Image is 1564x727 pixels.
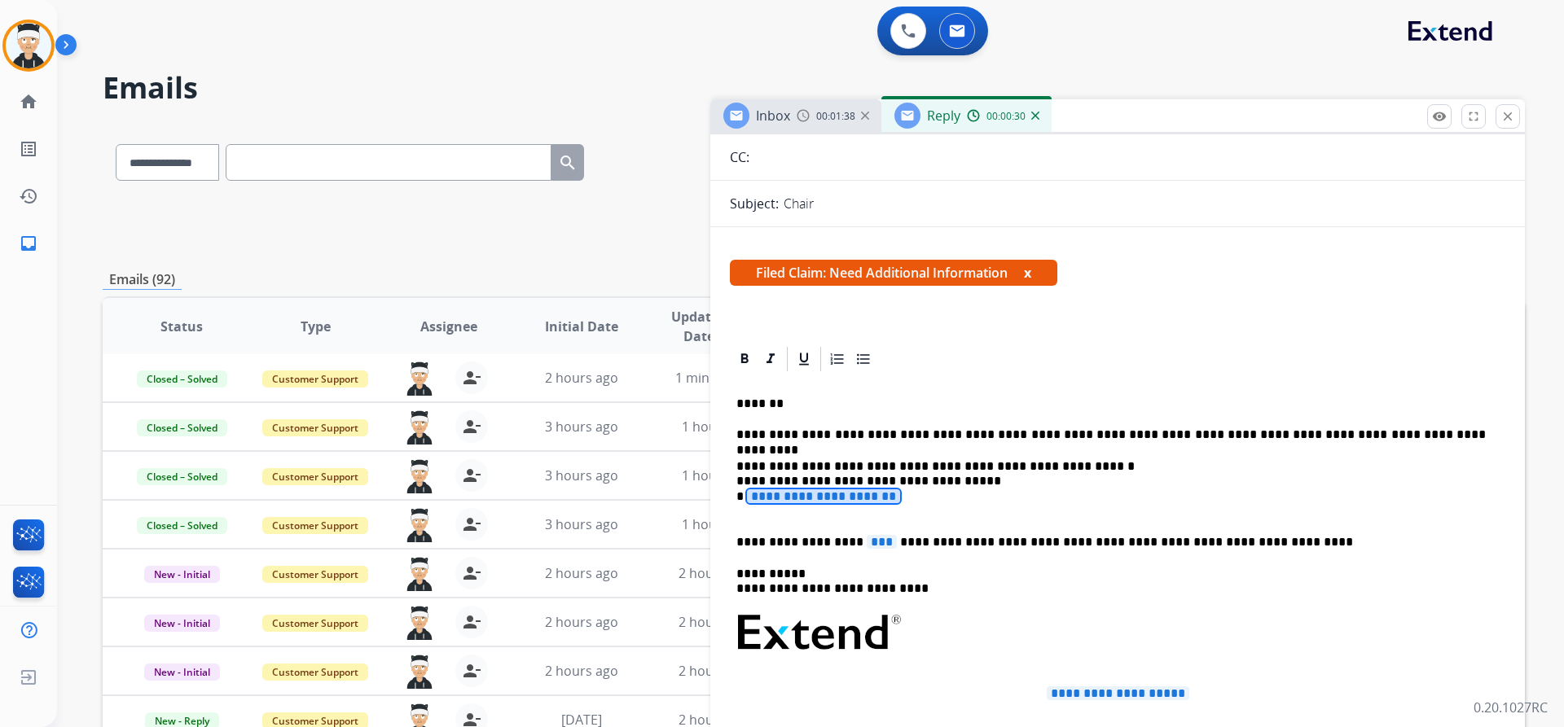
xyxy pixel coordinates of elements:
[679,662,752,680] span: 2 hours ago
[1466,109,1481,124] mat-icon: fullscreen
[103,269,182,290] p: Emails (92)
[545,466,618,484] span: 3 hours ago
[403,557,436,591] img: agent-avatar
[679,613,752,631] span: 2 hours ago
[1432,109,1447,124] mat-icon: remove_red_eye
[462,515,481,534] mat-icon: person_remove
[462,563,481,583] mat-icon: person_remove
[558,153,578,173] mat-icon: search
[851,347,876,371] div: Bullet List
[545,418,618,436] span: 3 hours ago
[462,612,481,632] mat-icon: person_remove
[103,72,1525,104] h2: Emails
[545,515,618,533] span: 3 hours ago
[1500,109,1515,124] mat-icon: close
[144,615,220,632] span: New - Initial
[1474,698,1548,717] p: 0.20.1027RC
[545,662,618,680] span: 2 hours ago
[545,613,618,631] span: 2 hours ago
[19,186,38,206] mat-icon: history
[403,655,436,689] img: agent-avatar
[262,517,368,534] span: Customer Support
[262,663,368,681] span: Customer Support
[19,92,38,112] mat-icon: home
[730,260,1057,286] span: Filed Claim: Need Additional Information
[682,466,749,484] span: 1 hour ago
[784,194,814,213] p: Chair
[758,347,783,371] div: Italic
[19,139,38,159] mat-icon: list_alt
[816,110,855,123] span: 00:01:38
[301,317,331,336] span: Type
[732,347,757,371] div: Bold
[679,564,752,582] span: 2 hours ago
[462,417,481,436] mat-icon: person_remove
[403,361,436,396] img: agent-avatar
[403,508,436,542] img: agent-avatar
[662,307,736,346] span: Updated Date
[545,317,618,336] span: Initial Date
[682,515,749,533] span: 1 hour ago
[730,194,779,213] p: Subject:
[927,107,960,125] span: Reply
[792,347,816,371] div: Underline
[262,419,368,436] span: Customer Support
[160,317,203,336] span: Status
[262,615,368,632] span: Customer Support
[137,468,227,485] span: Closed – Solved
[262,468,368,485] span: Customer Support
[144,566,220,583] span: New - Initial
[137,419,227,436] span: Closed – Solved
[730,147,749,167] p: CC:
[1024,263,1031,282] button: x
[545,369,618,387] span: 2 hours ago
[137,517,227,534] span: Closed – Solved
[403,459,436,493] img: agent-avatar
[682,418,749,436] span: 1 hour ago
[462,466,481,485] mat-icon: person_remove
[144,663,220,681] span: New - Initial
[262,370,368,388] span: Customer Support
[986,110,1026,123] span: 00:00:30
[420,317,477,336] span: Assignee
[403,410,436,445] img: agent-avatar
[19,234,38,253] mat-icon: inbox
[675,369,756,387] span: 1 minute ago
[137,370,227,388] span: Closed – Solved
[545,564,618,582] span: 2 hours ago
[6,23,51,68] img: avatar
[756,107,790,125] span: Inbox
[462,368,481,388] mat-icon: person_remove
[462,661,481,681] mat-icon: person_remove
[262,566,368,583] span: Customer Support
[825,347,850,371] div: Ordered List
[403,606,436,640] img: agent-avatar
